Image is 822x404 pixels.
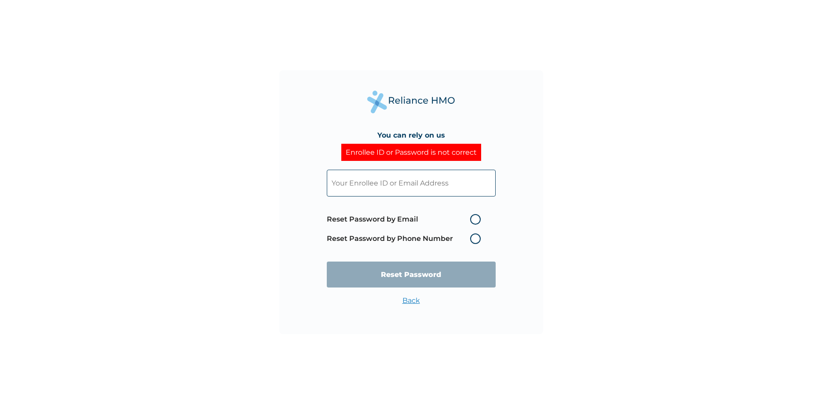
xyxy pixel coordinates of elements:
span: Password reset method [327,210,485,248]
input: Reset Password [327,262,496,288]
label: Reset Password by Email [327,214,485,225]
img: Reliance Health's Logo [367,91,455,113]
h4: You can rely on us [377,131,445,139]
label: Reset Password by Phone Number [327,233,485,244]
a: Back [402,296,420,305]
input: Your Enrollee ID or Email Address [327,170,496,197]
div: Enrollee ID or Password is not correct [341,144,481,161]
